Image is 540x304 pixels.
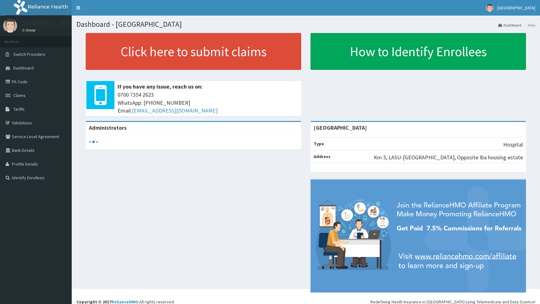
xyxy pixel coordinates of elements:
img: User Image [3,19,17,33]
strong: [GEOGRAPHIC_DATA] [314,124,367,131]
b: Administrators [89,124,127,131]
p: [GEOGRAPHIC_DATA] [22,20,73,26]
span: [GEOGRAPHIC_DATA] [497,5,535,11]
a: Online [22,28,37,32]
a: How to Identify Enrollees [311,33,526,70]
svg: audio-loading [89,137,98,147]
a: [EMAIL_ADDRESS][DOMAIN_NAME] [132,107,218,114]
b: Address [314,154,330,159]
span: Switch Providers [13,51,45,57]
b: Type [314,141,324,147]
p: Km 5, LASU-[GEOGRAPHIC_DATA], Opposite Iba housing estate [374,153,523,162]
span: Tariffs [13,106,25,112]
span: 0700 7354 2623 WhatsApp: [PHONE_NUMBER] Email: [118,91,298,115]
img: User Image [486,4,494,12]
b: If you have any issue, reach us on: [118,83,203,90]
p: Hospital [503,141,523,149]
a: Dashboard [498,22,521,28]
a: Click here to submit claims [86,33,301,70]
span: Claims [13,93,26,98]
span: Dashboard [13,65,34,71]
img: provider-team-banner.png [311,180,526,292]
li: Here [522,22,535,28]
h1: Dashboard - [GEOGRAPHIC_DATA] [76,20,535,28]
